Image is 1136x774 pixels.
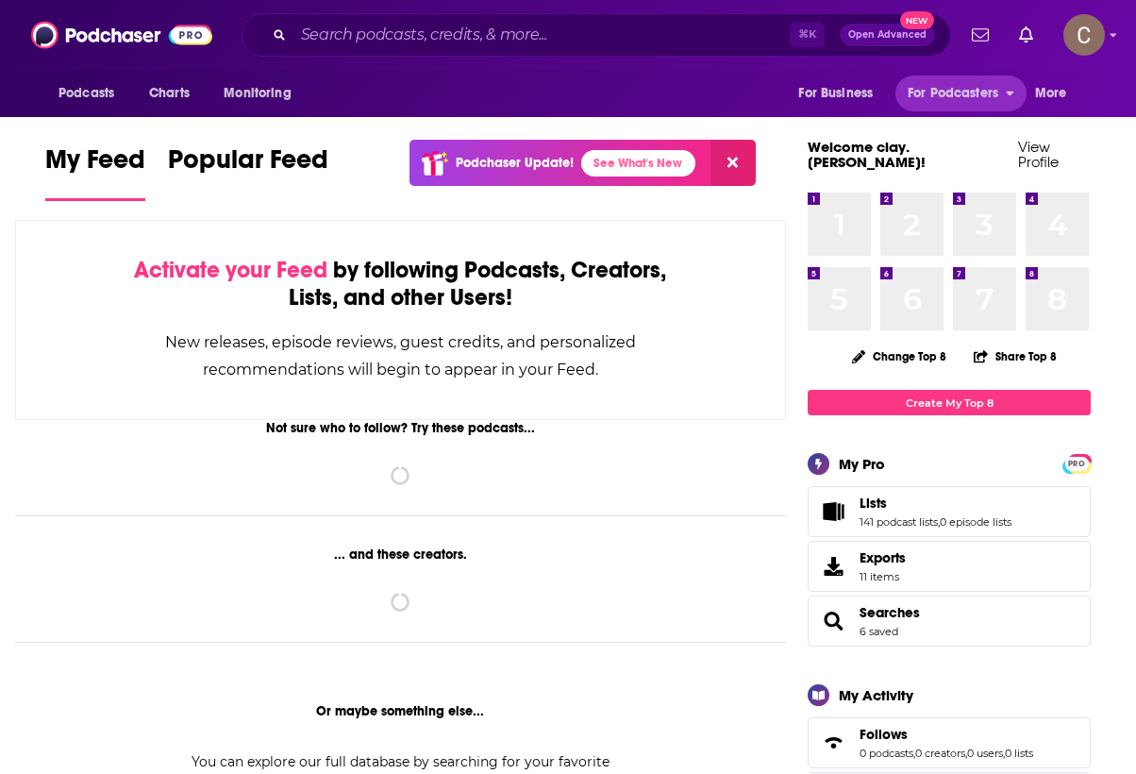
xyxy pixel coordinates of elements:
div: My Pro [839,455,885,473]
span: Follows [808,717,1091,768]
span: For Business [798,80,873,107]
div: by following Podcasts, Creators, Lists, and other Users! [110,257,691,311]
a: Show notifications dropdown [964,19,996,51]
span: Lists [860,495,887,512]
span: 11 items [860,570,906,583]
span: Exports [860,549,906,566]
span: , [965,747,967,760]
button: Show profile menu [1063,14,1105,56]
img: User Profile [1063,14,1105,56]
span: Searches [808,596,1091,647]
span: For Podcasters [908,80,998,107]
span: My Feed [45,143,145,187]
a: Follows [814,730,852,756]
a: 0 podcasts [860,747,913,760]
span: Activate your Feed [134,256,327,284]
span: Exports [814,553,852,580]
button: open menu [785,76,896,111]
a: Welcome clay.[PERSON_NAME]! [808,138,926,171]
div: Not sure who to follow? Try these podcasts... [15,420,786,436]
a: 0 episode lists [940,515,1011,529]
a: Lists [814,498,852,525]
button: open menu [1022,76,1091,111]
a: Lists [860,495,1011,512]
div: Search podcasts, credits, & more... [242,13,951,57]
span: , [1003,747,1005,760]
span: Podcasts [58,80,114,107]
button: Share Top 8 [973,338,1058,375]
button: open menu [210,76,315,111]
a: Follows [860,726,1033,743]
a: 141 podcast lists [860,515,938,529]
a: 0 lists [1005,747,1033,760]
span: Popular Feed [168,143,328,187]
a: Exports [808,541,1091,592]
span: Open Advanced [848,30,927,40]
span: Logged in as clay.bolton [1063,14,1105,56]
a: Create My Top 8 [808,390,1091,415]
span: Lists [808,486,1091,537]
span: , [938,515,940,529]
a: Searches [860,604,920,621]
span: PRO [1065,457,1088,471]
div: Or maybe something else... [15,703,786,719]
a: Popular Feed [168,143,328,201]
a: See What's New [581,150,695,177]
div: New releases, episode reviews, guest credits, and personalized recommendations will begin to appe... [110,328,691,383]
span: Charts [149,80,190,107]
span: , [913,747,915,760]
button: open menu [895,76,1026,111]
span: New [900,11,934,29]
span: More [1035,80,1067,107]
img: Podchaser - Follow, Share and Rate Podcasts [31,17,212,53]
span: ⌘ K [790,23,825,47]
span: Monitoring [224,80,291,107]
span: Follows [860,726,908,743]
button: open menu [45,76,139,111]
button: Change Top 8 [841,345,958,368]
a: 6 saved [860,625,898,638]
a: Show notifications dropdown [1011,19,1041,51]
a: PRO [1065,456,1088,470]
a: Searches [814,608,852,634]
p: Podchaser Update! [456,155,574,171]
button: Open AdvancedNew [840,24,935,46]
div: ... and these creators. [15,547,786,563]
a: View Profile [1018,138,1059,171]
a: My Feed [45,143,145,201]
a: 0 creators [915,747,965,760]
a: Charts [137,76,201,111]
input: Search podcasts, credits, & more... [293,20,790,50]
a: 0 users [967,747,1003,760]
div: My Activity [839,686,913,704]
